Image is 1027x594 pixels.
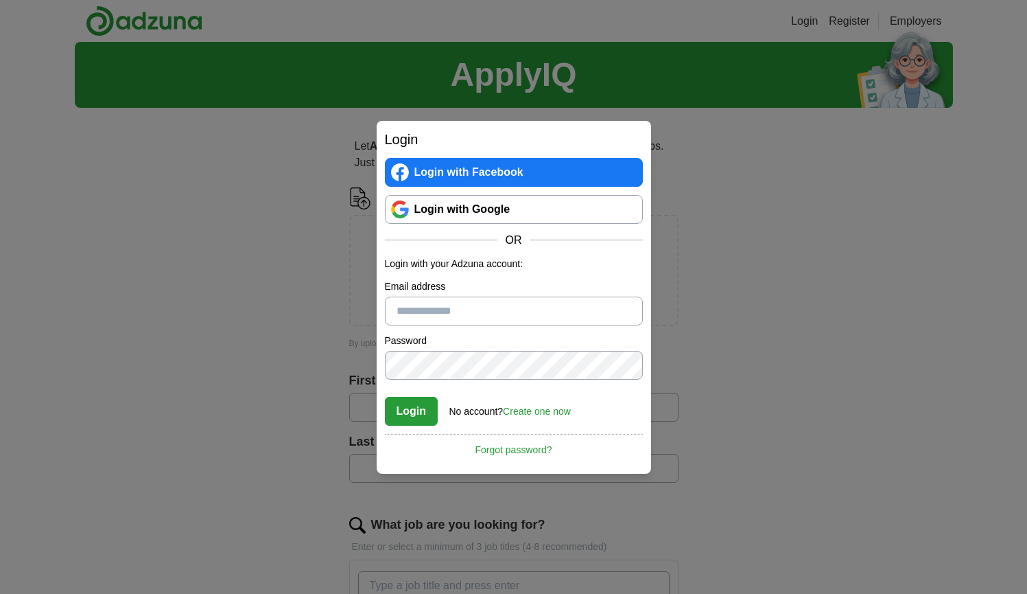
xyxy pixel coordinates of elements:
[449,396,571,419] div: No account?
[503,406,571,417] a: Create one now
[385,257,643,271] p: Login with your Adzuna account:
[385,129,643,150] h2: Login
[497,232,530,249] span: OR
[385,195,643,224] a: Login with Google
[385,158,643,187] a: Login with Facebook
[385,397,438,426] button: Login
[385,434,643,457] a: Forgot password?
[385,279,643,294] label: Email address
[385,334,643,348] label: Password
